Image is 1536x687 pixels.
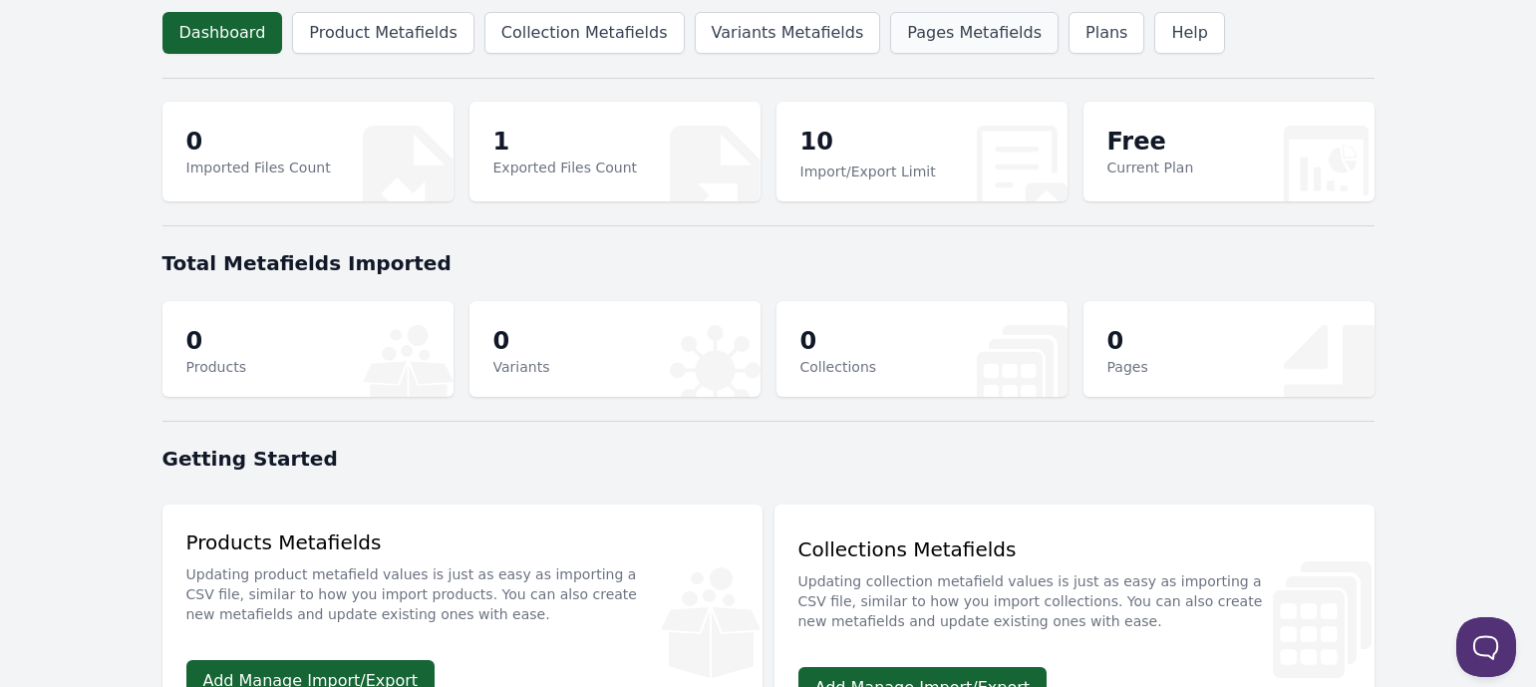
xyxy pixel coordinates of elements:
p: 0 [186,126,331,158]
iframe: Toggle Customer Support [1456,617,1516,677]
p: 0 [1107,325,1148,357]
p: Imported Files Count [186,158,331,177]
p: Free [1107,126,1194,158]
p: 0 [800,325,877,357]
a: Dashboard [162,12,283,54]
p: 10 [800,126,936,162]
a: Product Metafields [292,12,473,54]
p: Exported Files Count [493,158,638,177]
p: 0 [186,325,246,357]
p: Import/Export Limit [800,162,936,181]
div: Collections Metafields [798,535,1351,643]
h1: Total Metafields Imported [162,249,1375,277]
p: Current Plan [1107,158,1194,177]
p: Products [186,357,246,377]
div: Products Metafields [186,528,739,636]
p: Updating collection metafield values is just as easy as importing a CSV file, similar to how you ... [798,563,1351,631]
p: 0 [493,325,550,357]
h1: Getting Started [162,445,1375,473]
p: Pages [1107,357,1148,377]
a: Plans [1069,12,1144,54]
p: Variants [493,357,550,377]
a: Variants Metafields [695,12,881,54]
a: Help [1154,12,1224,54]
a: Collection Metafields [484,12,685,54]
a: Pages Metafields [890,12,1059,54]
p: Collections [800,357,877,377]
p: Updating product metafield values is just as easy as importing a CSV file, similar to how you imp... [186,556,739,624]
p: 1 [493,126,638,158]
